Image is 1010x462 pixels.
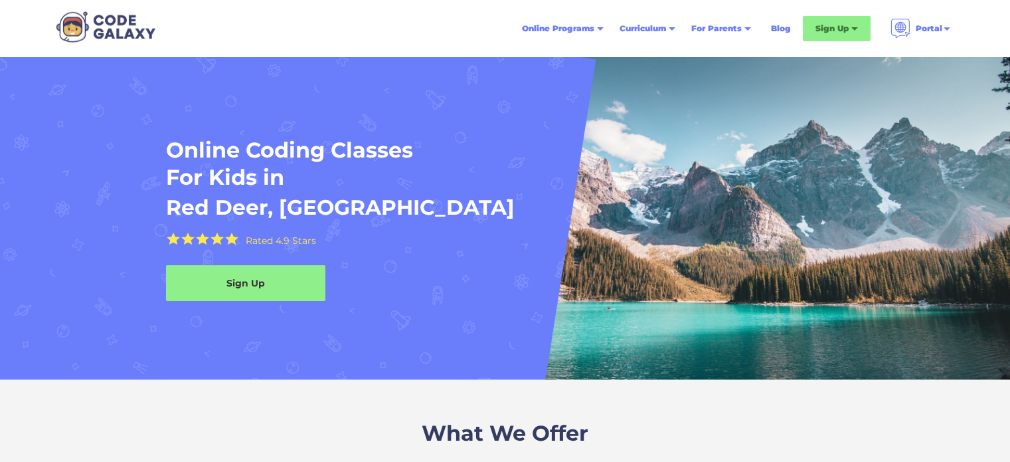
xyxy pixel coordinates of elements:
div: Curriculum [612,17,683,41]
div: For Parents [683,17,759,41]
div: For Parents [691,22,742,35]
div: Rated 4.9 Stars [246,236,316,245]
div: Online Programs [522,22,594,35]
img: Yellow Star - the Code Galaxy [196,233,209,245]
div: Curriculum [620,22,666,35]
div: Portal [883,13,960,44]
img: Yellow Star - the Code Galaxy [225,233,238,245]
h1: Red Deer, [GEOGRAPHIC_DATA] [166,194,515,221]
div: Sign Up [815,22,849,35]
div: Online Programs [514,17,612,41]
img: Yellow Star - the Code Galaxy [210,233,224,245]
h1: Online Coding Classes For Kids in [166,136,740,191]
a: Sign Up [166,265,325,301]
div: Sign Up [803,16,871,41]
img: Yellow Star - the Code Galaxy [181,233,195,245]
img: Yellow Star - the Code Galaxy [167,233,180,245]
a: Blog [763,17,799,41]
div: Portal [916,22,942,35]
div: Sign Up [166,277,325,290]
